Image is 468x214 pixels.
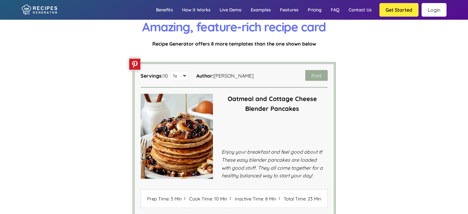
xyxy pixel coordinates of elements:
[196,73,214,79] strong: Author:
[141,94,213,179] img: B6o4drZ.jpg
[326,1,344,19] a: FAQ
[215,1,246,19] a: Live demo
[141,73,163,79] strong: Servings:
[303,1,326,19] a: Pricing
[232,193,279,205] span: Inactive time: 8 Min
[186,193,230,205] span: Cook time: 10 Min
[151,1,178,19] a: Benefits
[246,1,275,19] a: Examples
[275,1,303,19] a: Features
[217,148,328,180] div: Enjoy your breakfast and feel good about it! These easy blender pancakes are loaded with good stu...
[379,3,418,17] button: Get Started
[217,94,328,114] h3: Oatmeal and Cottage Cheese Blender Pancakes
[111,19,357,34] h3: Amazing, feature-rich recipe card
[305,70,328,81] button: Print
[178,1,215,19] a: How it works
[214,73,254,79] span: [PERSON_NAME]
[144,193,185,205] span: Prep time: 5 Min
[422,3,446,17] a: Login
[344,1,376,19] a: Contact us
[281,193,324,205] span: Total time: 23 Min
[163,73,169,79] span: 10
